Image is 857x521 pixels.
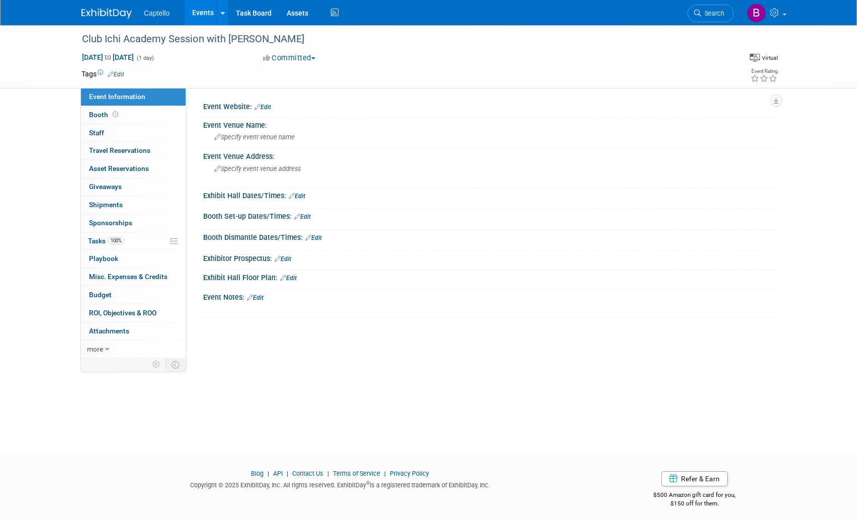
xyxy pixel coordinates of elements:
[333,470,380,477] a: Terms of Service
[165,358,186,371] td: Toggle Event Tabs
[87,345,103,353] span: more
[614,499,776,508] div: $150 off for them.
[366,480,370,486] sup: ®
[203,188,776,201] div: Exhibit Hall Dates/Times:
[81,106,186,124] a: Booth
[89,291,112,299] span: Budget
[661,471,728,486] a: Refer & Earn
[81,160,186,178] a: Asset Reservations
[81,478,598,490] div: Copyright © 2025 ExhibitDay, Inc. All rights reserved. ExhibitDay is a registered trademark of Ex...
[750,52,778,62] div: Event Format
[108,237,124,244] span: 100%
[294,213,311,220] a: Edit
[81,53,134,62] span: [DATE] [DATE]
[81,124,186,142] a: Staff
[214,165,301,172] span: Specify event venue address
[89,146,150,154] span: Travel Reservations
[89,254,118,263] span: Playbook
[203,99,776,112] div: Event Website:
[144,9,169,17] span: Captello
[81,304,186,322] a: ROI, Objectives & ROO
[203,149,776,161] div: Event Venue Address:
[265,470,272,477] span: |
[203,270,776,283] div: Exhibit Hall Floor Plan:
[136,55,154,61] span: (1 day)
[111,111,120,118] span: Booth not reserved yet
[89,327,129,335] span: Attachments
[81,69,124,79] td: Tags
[81,268,186,286] a: Misc. Expenses & Credits
[701,10,724,17] span: Search
[203,118,776,130] div: Event Venue Name:
[203,209,776,222] div: Booth Set-up Dates/Times:
[89,111,120,119] span: Booth
[81,142,186,159] a: Travel Reservations
[747,4,766,23] img: Brad Froese
[750,69,778,74] div: Event Rating
[103,53,113,61] span: to
[81,286,186,304] a: Budget
[254,104,271,111] a: Edit
[81,214,186,232] a: Sponsorships
[81,88,186,106] a: Event Information
[247,294,264,301] a: Edit
[280,275,297,282] a: Edit
[260,53,319,63] button: Committed
[89,183,122,191] span: Giveaways
[325,470,331,477] span: |
[89,164,149,172] span: Asset Reservations
[390,470,429,477] a: Privacy Policy
[78,30,719,48] div: Club Ichi Academy Session with [PERSON_NAME]
[614,484,776,507] div: $500 Amazon gift card for you,
[89,219,132,227] span: Sponsorships
[81,196,186,214] a: Shipments
[81,9,132,19] img: ExhibitDay
[688,5,734,22] a: Search
[81,178,186,196] a: Giveaways
[81,250,186,268] a: Playbook
[81,232,186,250] a: Tasks100%
[674,52,778,67] div: Event Format
[89,93,145,101] span: Event Information
[761,54,778,62] div: Virtual
[203,230,776,243] div: Booth Dismantle Dates/Times:
[89,273,167,281] span: Misc. Expenses & Credits
[81,340,186,358] a: more
[214,133,295,141] span: Specify event venue name
[750,54,760,62] img: Format-Virtual.png
[108,71,124,78] a: Edit
[89,129,104,137] span: Staff
[203,251,776,264] div: Exhibitor Prospectus:
[292,470,323,477] a: Contact Us
[382,470,388,477] span: |
[305,234,322,241] a: Edit
[284,470,291,477] span: |
[251,470,264,477] a: Blog
[289,193,305,200] a: Edit
[273,470,283,477] a: API
[148,358,165,371] td: Personalize Event Tab Strip
[81,322,186,340] a: Attachments
[275,255,291,263] a: Edit
[89,201,123,209] span: Shipments
[203,290,776,303] div: Event Notes:
[89,309,156,317] span: ROI, Objectives & ROO
[88,237,124,245] span: Tasks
